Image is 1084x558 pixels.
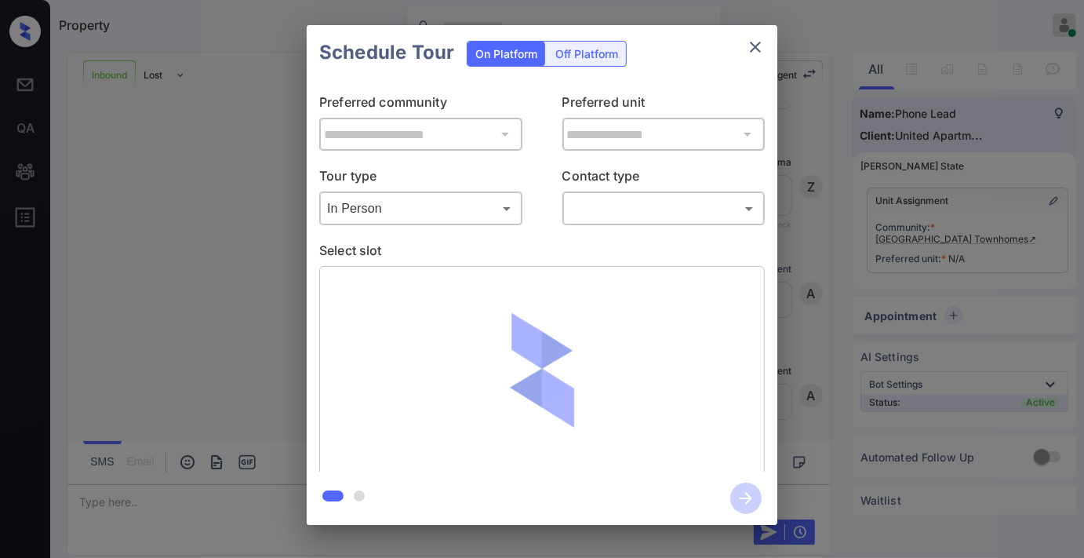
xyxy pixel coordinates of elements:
[307,25,467,80] h2: Schedule Tour
[740,31,771,63] button: close
[319,93,522,118] p: Preferred community
[319,166,522,191] p: Tour type
[562,166,766,191] p: Contact type
[323,195,518,221] div: In Person
[467,42,545,66] div: On Platform
[319,241,765,266] p: Select slot
[547,42,626,66] div: Off Platform
[450,279,635,463] img: loaderv1.7921fd1ed0a854f04152.gif
[562,93,766,118] p: Preferred unit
